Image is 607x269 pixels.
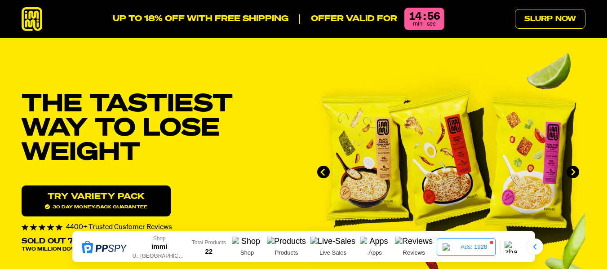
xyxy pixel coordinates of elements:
[22,185,171,216] a: Try variety Pack30 day money-back guarantee
[22,247,103,252] span: Two Million Bowls Sold!
[45,204,147,209] span: 30 day money-back guarantee
[567,166,579,178] button: Next slide
[22,238,80,245] p: Sold Out 7X
[22,93,297,165] h1: THE TASTIEST WAY TO LOSE WEIGHT
[409,11,421,22] div: 14
[22,224,297,231] div: 4400+ Trusted Customer Reviews
[427,11,440,22] div: 56
[423,11,425,22] div: :
[299,14,397,24] p: Offer valid for
[427,21,436,27] span: sec
[413,21,422,27] span: min
[515,9,585,29] a: Slurp Now
[317,166,330,178] button: Go to last slide
[113,14,288,24] p: UP TO 18% OFF WITH FREE SHIPPING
